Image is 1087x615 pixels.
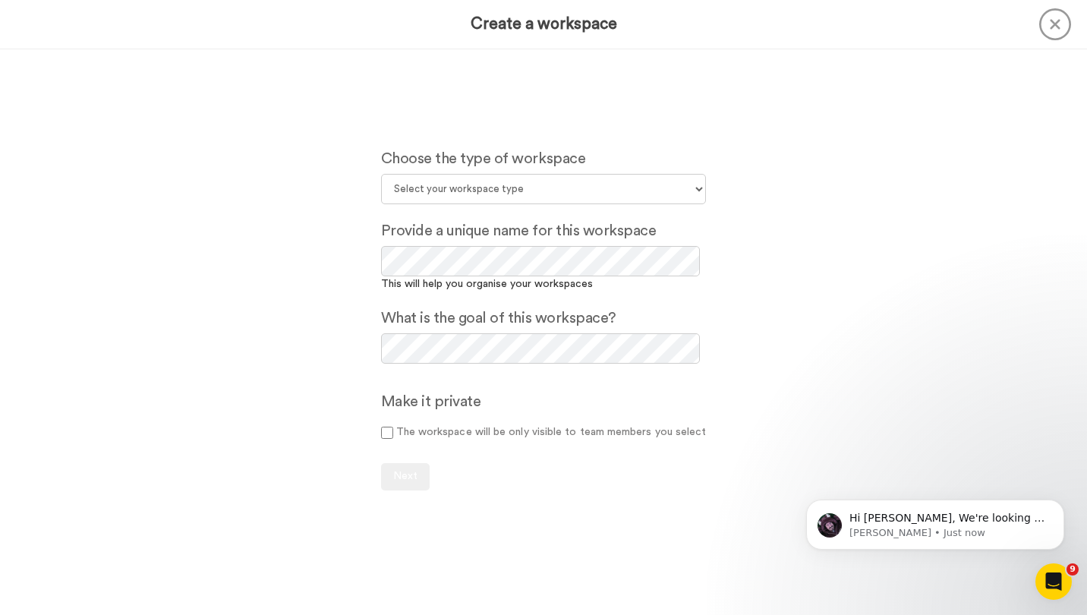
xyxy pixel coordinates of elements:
[381,424,707,440] label: The workspace will be only visible to team members you select
[66,44,262,222] span: Hi [PERSON_NAME], We're looking to spread the word about [PERSON_NAME] a bit further and we need ...
[381,147,586,170] label: Choose the type of workspace
[471,15,617,33] h3: Create a workspace
[381,427,393,439] input: The workspace will be only visible to team members you select
[381,463,430,490] button: Next
[783,468,1087,574] iframe: Intercom notifications message
[1067,563,1079,576] span: 9
[1035,563,1072,600] iframe: Intercom live chat
[381,390,481,413] label: Make it private
[381,219,657,242] label: Provide a unique name for this workspace
[381,307,616,330] label: What is the goal of this workspace?
[381,276,707,292] div: This will help you organise your workspaces
[66,58,262,72] p: Message from Matt, sent Just now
